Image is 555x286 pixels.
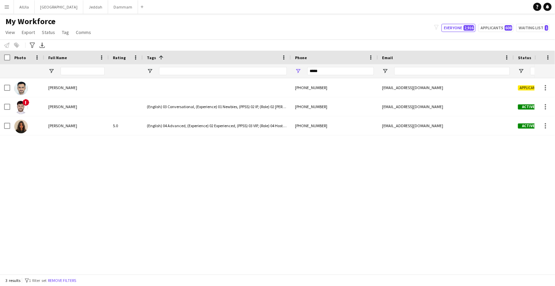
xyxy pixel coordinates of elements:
[28,41,36,49] app-action-btn: Advanced filters
[516,24,550,32] button: Waiting list1
[3,28,18,37] a: View
[545,25,548,31] span: 1
[378,78,514,97] div: [EMAIL_ADDRESS][DOMAIN_NAME]
[14,101,28,114] img: Abdullah AlKasih
[39,28,58,37] a: Status
[291,116,378,135] div: [PHONE_NUMBER]
[478,24,514,32] button: Applicants608
[518,123,539,129] span: Active
[518,104,539,110] span: Active
[48,55,67,60] span: Full Name
[42,29,55,35] span: Status
[295,55,307,60] span: Phone
[73,28,94,37] a: Comms
[518,55,531,60] span: Status
[48,68,54,74] button: Open Filter Menu
[14,120,28,133] img: Ward Attiah
[147,55,156,60] span: Tags
[530,67,551,75] input: Status Filter Input
[113,55,126,60] span: Rating
[35,0,83,14] button: [GEOGRAPHIC_DATA]
[378,97,514,116] div: [EMAIL_ADDRESS][DOMAIN_NAME]
[291,97,378,116] div: [PHONE_NUMBER]
[382,55,393,60] span: Email
[291,78,378,97] div: [PHONE_NUMBER]
[518,85,539,90] span: Applicant
[394,67,510,75] input: Email Filter Input
[5,29,15,35] span: View
[48,104,77,109] span: [PERSON_NAME]
[295,68,301,74] button: Open Filter Menu
[147,68,153,74] button: Open Filter Menu
[83,0,108,14] button: Jeddah
[29,278,47,283] span: 1 filter set
[48,123,77,128] span: [PERSON_NAME]
[22,29,35,35] span: Export
[59,28,72,37] a: Tag
[378,116,514,135] div: [EMAIL_ADDRESS][DOMAIN_NAME]
[307,67,374,75] input: Phone Filter Input
[143,97,291,116] div: (English) 03 Conversational, (Experience) 01 Newbies, (PPSS) 02 IP, (Role) 02 [PERSON_NAME]
[47,277,77,284] button: Remove filters
[22,99,29,106] span: !
[143,116,291,135] div: (English) 04 Advanced, (Experience) 02 Experienced, (PPSS) 03 VIP, (Role) 04 Host & Hostesses
[518,68,524,74] button: Open Filter Menu
[159,67,287,75] input: Tags Filter Input
[382,68,388,74] button: Open Filter Menu
[14,82,28,95] img: Abdulaziz Alanazi
[14,55,26,60] span: Photo
[441,24,475,32] button: Everyone2,916
[505,25,512,31] span: 608
[108,0,138,14] button: Dammam
[48,85,77,90] span: [PERSON_NAME]
[62,29,69,35] span: Tag
[76,29,91,35] span: Comms
[5,16,55,27] span: My Workforce
[464,25,474,31] span: 2,916
[109,116,143,135] div: 5.0
[60,67,105,75] input: Full Name Filter Input
[38,41,46,49] app-action-btn: Export XLSX
[14,0,35,14] button: AlUla
[19,28,38,37] a: Export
